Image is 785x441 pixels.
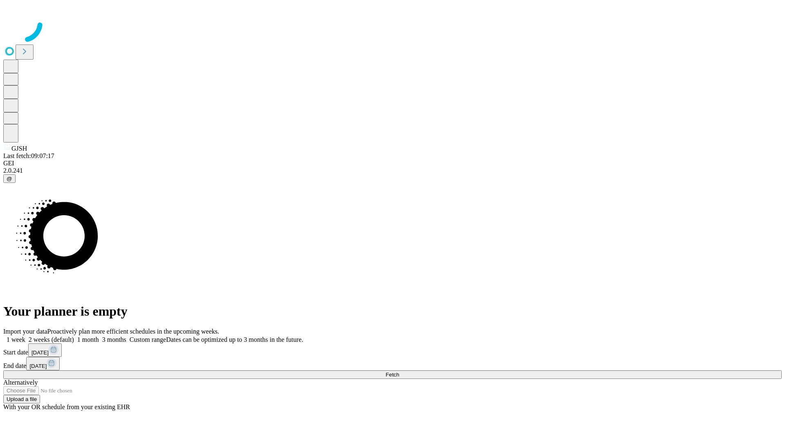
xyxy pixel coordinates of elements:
[102,336,126,343] span: 3 months
[130,336,166,343] span: Custom range
[31,350,49,356] span: [DATE]
[3,395,40,403] button: Upload a file
[7,336,25,343] span: 1 week
[3,328,47,335] span: Import your data
[3,343,782,357] div: Start date
[386,372,399,378] span: Fetch
[3,152,54,159] span: Last fetch: 09:07:17
[3,160,782,167] div: GEI
[7,176,12,182] span: @
[166,336,303,343] span: Dates can be optimized up to 3 months in the future.
[77,336,99,343] span: 1 month
[47,328,219,335] span: Proactively plan more efficient schedules in the upcoming weeks.
[26,357,60,370] button: [DATE]
[3,403,130,410] span: With your OR schedule from your existing EHR
[28,343,62,357] button: [DATE]
[3,357,782,370] div: End date
[3,370,782,379] button: Fetch
[29,363,47,369] span: [DATE]
[3,167,782,174] div: 2.0.241
[29,336,74,343] span: 2 weeks (default)
[3,174,16,183] button: @
[11,145,27,152] span: GJSH
[3,379,38,386] span: Alternatively
[3,304,782,319] h1: Your planner is empty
